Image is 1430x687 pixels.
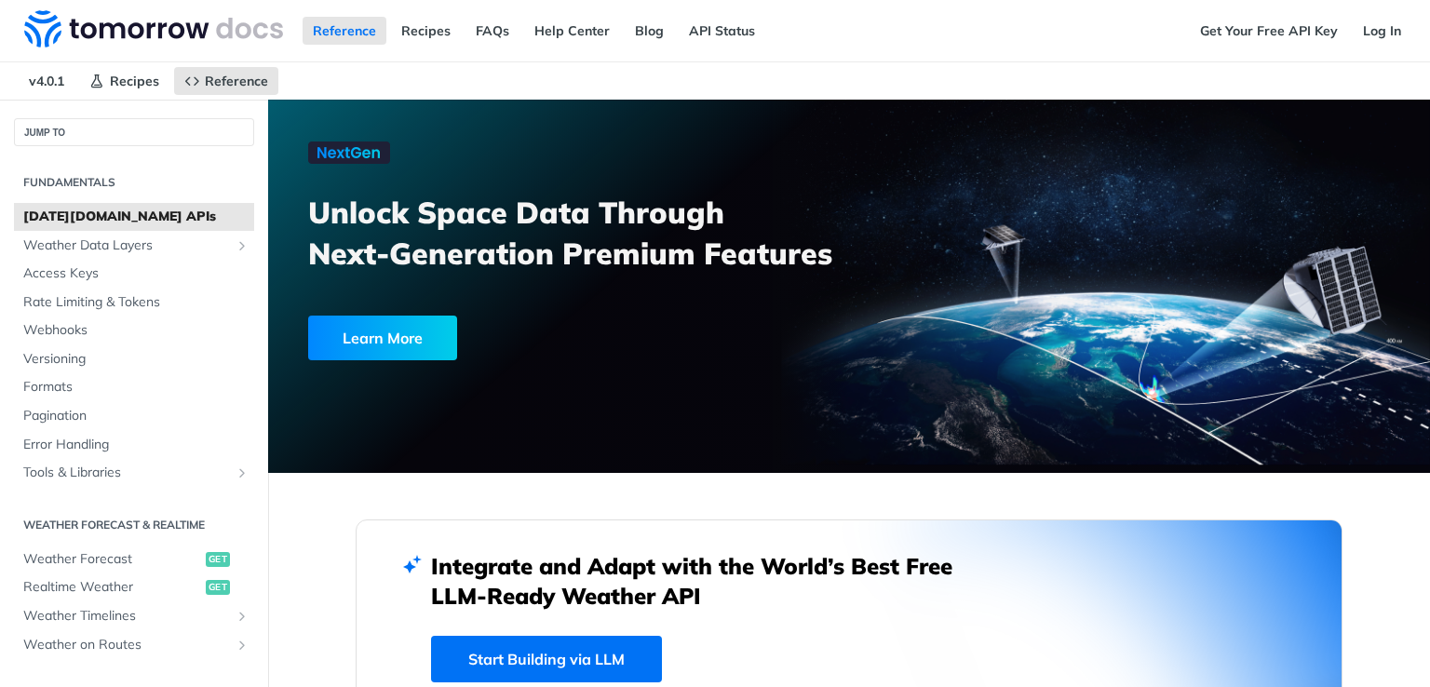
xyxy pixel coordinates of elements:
a: API Status [679,17,765,45]
span: Versioning [23,350,250,369]
span: Access Keys [23,264,250,283]
a: Recipes [79,67,169,95]
a: FAQs [465,17,519,45]
span: Weather Data Layers [23,236,230,255]
a: Formats [14,373,254,401]
button: Show subpages for Tools & Libraries [235,465,250,480]
a: Blog [625,17,674,45]
span: Rate Limiting & Tokens [23,293,250,312]
span: Recipes [110,73,159,89]
a: Tools & LibrariesShow subpages for Tools & Libraries [14,459,254,487]
span: get [206,580,230,595]
span: Weather Forecast [23,550,201,569]
a: Recipes [391,17,461,45]
span: v4.0.1 [19,67,74,95]
button: JUMP TO [14,118,254,146]
a: Get Your Free API Key [1190,17,1348,45]
a: Error Handling [14,431,254,459]
a: Start Building via LLM [431,636,662,682]
h2: Weather Forecast & realtime [14,517,254,533]
a: Versioning [14,345,254,373]
a: Access Keys [14,260,254,288]
a: Weather Data LayersShow subpages for Weather Data Layers [14,232,254,260]
span: [DATE][DOMAIN_NAME] APIs [23,208,250,226]
a: [DATE][DOMAIN_NAME] APIs [14,203,254,231]
button: Show subpages for Weather Timelines [235,609,250,624]
a: Weather TimelinesShow subpages for Weather Timelines [14,602,254,630]
span: Webhooks [23,321,250,340]
div: Learn More [308,316,457,360]
span: Weather on Routes [23,636,230,654]
a: Realtime Weatherget [14,573,254,601]
a: Reference [174,67,278,95]
a: Learn More [308,316,757,360]
a: Webhooks [14,317,254,344]
a: Help Center [524,17,620,45]
span: Pagination [23,407,250,425]
a: Weather Forecastget [14,546,254,573]
span: Realtime Weather [23,578,201,597]
span: Weather Timelines [23,607,230,626]
a: Pagination [14,402,254,430]
a: Rate Limiting & Tokens [14,289,254,317]
h2: Fundamentals [14,174,254,191]
span: get [206,552,230,567]
span: Tools & Libraries [23,464,230,482]
button: Show subpages for Weather Data Layers [235,238,250,253]
img: NextGen [308,141,390,164]
a: Weather on RoutesShow subpages for Weather on Routes [14,631,254,659]
img: Tomorrow.io Weather API Docs [24,10,283,47]
h2: Integrate and Adapt with the World’s Best Free LLM-Ready Weather API [431,551,980,611]
a: Reference [303,17,386,45]
a: Log In [1353,17,1411,45]
span: Error Handling [23,436,250,454]
span: Formats [23,378,250,397]
h3: Unlock Space Data Through Next-Generation Premium Features [308,192,870,274]
button: Show subpages for Weather on Routes [235,638,250,653]
span: Reference [205,73,268,89]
